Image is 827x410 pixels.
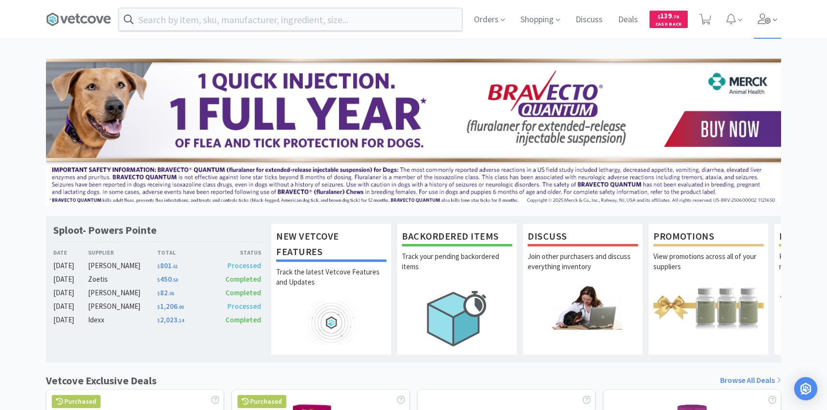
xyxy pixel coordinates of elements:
img: hero_backorders.png [402,285,512,351]
div: [PERSON_NAME] [88,301,157,312]
span: Completed [225,315,261,324]
p: Track the latest Vetcove Features and Updates [276,267,386,301]
p: Join other purchasers and discuss everything inventory [528,251,638,285]
a: [DATE]Zoetis$450.50Completed [53,273,261,285]
h1: Sploot- Powers Pointe [53,223,157,237]
input: Search by item, sku, manufacturer, ingredient, size... [119,8,462,30]
h1: Discuss [528,228,638,246]
a: [DATE][PERSON_NAME]$801.61Processed [53,260,261,272]
h1: Vetcove Exclusive Deals [46,372,157,389]
p: View promotions across all of your suppliers [653,251,764,285]
span: 1,206 [157,302,184,311]
h1: Promotions [653,228,764,246]
span: $ [157,304,160,310]
div: [DATE] [53,301,88,312]
img: 3ffb5edee65b4d9ab6d7b0afa510b01f.jpg [46,59,781,206]
div: Status [209,248,261,257]
div: [PERSON_NAME] [88,260,157,272]
div: Date [53,248,88,257]
div: [DATE] [53,260,88,272]
a: $139.70Cash Back [650,6,688,32]
a: Discuss [572,15,606,24]
span: . 70 [672,14,679,20]
a: [DATE]Idexx$2,023.14Completed [53,314,261,326]
span: 139 [658,11,679,20]
div: [DATE] [53,273,88,285]
p: Track your pending backordered items [402,251,512,285]
span: $ [157,277,160,283]
a: Deals [614,15,642,24]
span: . 06 [168,290,174,297]
span: Cash Back [655,22,682,28]
div: [PERSON_NAME] [88,287,157,299]
div: Supplier [88,248,157,257]
div: Open Intercom Messenger [794,377,817,400]
div: Idexx [88,314,157,326]
a: DiscussJoin other purchasers and discuss everything inventory [522,223,643,355]
span: $ [157,318,160,324]
span: 2,023 [157,315,184,324]
a: PromotionsView promotions across all of your suppliers [648,223,769,355]
a: [DATE][PERSON_NAME]$82.06Completed [53,287,261,299]
img: hero_promotions.png [653,285,764,329]
a: Browse All Deals [720,374,781,387]
span: . 61 [172,263,178,270]
div: Zoetis [88,273,157,285]
span: 82 [157,288,174,297]
span: . 90 [177,304,184,310]
span: Completed [225,288,261,297]
span: Processed [227,302,261,311]
h1: Backordered Items [402,228,512,246]
span: 450 [157,274,178,284]
a: Backordered ItemsTrack your pending backordered items [397,223,517,355]
div: Total [157,248,209,257]
a: [DATE][PERSON_NAME]$1,206.90Processed [53,301,261,312]
h1: New Vetcove Features [276,228,386,262]
span: . 50 [172,277,178,283]
span: 801 [157,261,178,270]
div: [DATE] [53,287,88,299]
span: . 14 [177,318,184,324]
span: Completed [225,274,261,284]
img: hero_feature_roadmap.png [276,301,386,345]
img: hero_discuss.png [528,285,638,329]
a: New Vetcove FeaturesTrack the latest Vetcove Features and Updates [271,223,392,355]
span: $ [157,290,160,297]
span: $ [658,14,660,20]
span: Processed [227,261,261,270]
div: [DATE] [53,314,88,326]
span: $ [157,263,160,270]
